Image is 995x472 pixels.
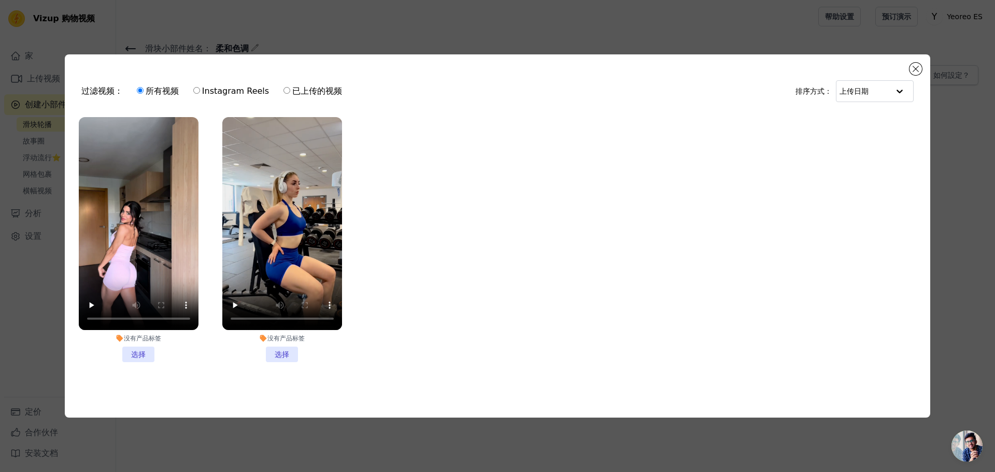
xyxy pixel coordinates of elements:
a: 开放式聊天 [951,431,983,462]
button: 关闭模式 [909,63,922,75]
font: 所有视频 [146,86,179,96]
font: 排序方式： [795,87,832,95]
font: 过滤视频： [81,86,123,96]
font: 没有产品标签 [124,335,161,342]
font: Instagram Reels [202,86,269,96]
font: 没有产品标签 [267,335,305,342]
font: 已上传的视频 [292,86,342,96]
